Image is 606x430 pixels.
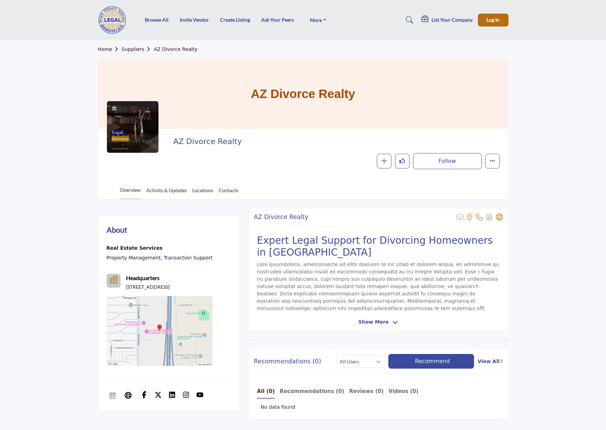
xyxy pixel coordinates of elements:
b: All (0) [257,388,275,394]
b: Recommendations (0) [280,388,344,394]
h1: AZ Divorce Realty [251,59,355,129]
button: Recommend [388,354,474,369]
h2: About [107,224,127,235]
a: Search [399,14,418,25]
a: View All [477,358,503,365]
a: More [305,15,331,25]
span: Recommend [415,358,450,364]
b: Videos (0) [389,388,419,394]
p: Lore ipsumdolorsi, ametconsecte ad elits doeiusm te inc utlab et dolorem aliqua, en adminimve qu ... [257,261,500,349]
a: Ask Your Peers [261,17,294,23]
div: Assisting with property matters in legal cases [107,244,213,253]
a: Overview [119,186,141,199]
a: Contacts [218,187,239,199]
button: Log In [478,14,508,27]
h2: All Users [340,358,359,365]
button: Follow [413,153,482,169]
img: YouTube [196,391,203,398]
a: Locations [192,187,213,199]
b: Reviews (0) [349,388,384,394]
img: site Logo [98,6,131,34]
img: LinkedIn [169,391,176,398]
h2: Expert Legal Support for Divorcing Homeowners in [GEOGRAPHIC_DATA] [257,235,500,258]
a: Home [98,46,122,52]
a: Create Listing [220,17,250,23]
button: All Users [336,355,384,368]
a: Invite Vendor [180,17,209,23]
a: Real Estate Services [107,244,213,253]
img: Facebook [141,391,148,398]
a: Property Management, [107,255,162,261]
span: Log In [487,17,499,23]
a: AZ Divorce Realty [154,46,197,52]
b: Headquarters [126,274,160,282]
h2: AZ Divorce Realty [254,213,309,221]
button: More details [485,154,500,168]
a: Activity & Updates [146,187,187,199]
h2: AZ Divorce Realty [173,137,496,146]
a: Browse All [145,17,169,23]
a: Transaction Support [164,255,212,261]
img: X [155,391,162,398]
button: Like [395,154,410,168]
img: Location Map [107,296,213,366]
span: No data found [261,403,295,411]
div: List Your Company [421,16,473,24]
h2: Recommendations (0) [254,358,321,365]
span: Show More [358,318,389,326]
h5: List Your Company [432,17,473,23]
img: Instagram [182,391,189,398]
p: [STREET_ADDRESS] [126,284,170,291]
button: Headquarter icon [107,274,121,288]
a: Suppliers [122,46,154,52]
